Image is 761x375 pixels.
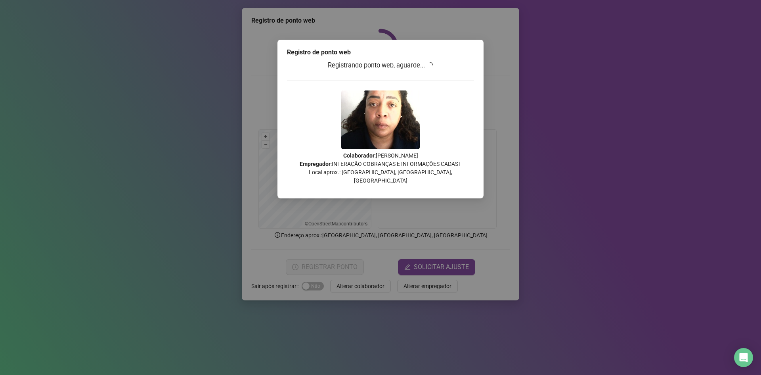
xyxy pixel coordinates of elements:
[287,152,474,185] p: : [PERSON_NAME] : INTERAÇÃO COBRANÇAS E INFORMAÇÕES CADAST Local aprox.: [GEOGRAPHIC_DATA], [GEOG...
[426,61,434,69] span: loading
[287,60,474,71] h3: Registrando ponto web, aguarde...
[287,48,474,57] div: Registro de ponto web
[343,152,375,159] strong: Colaborador
[300,161,331,167] strong: Empregador
[341,90,420,149] img: Z
[734,348,753,367] div: Open Intercom Messenger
